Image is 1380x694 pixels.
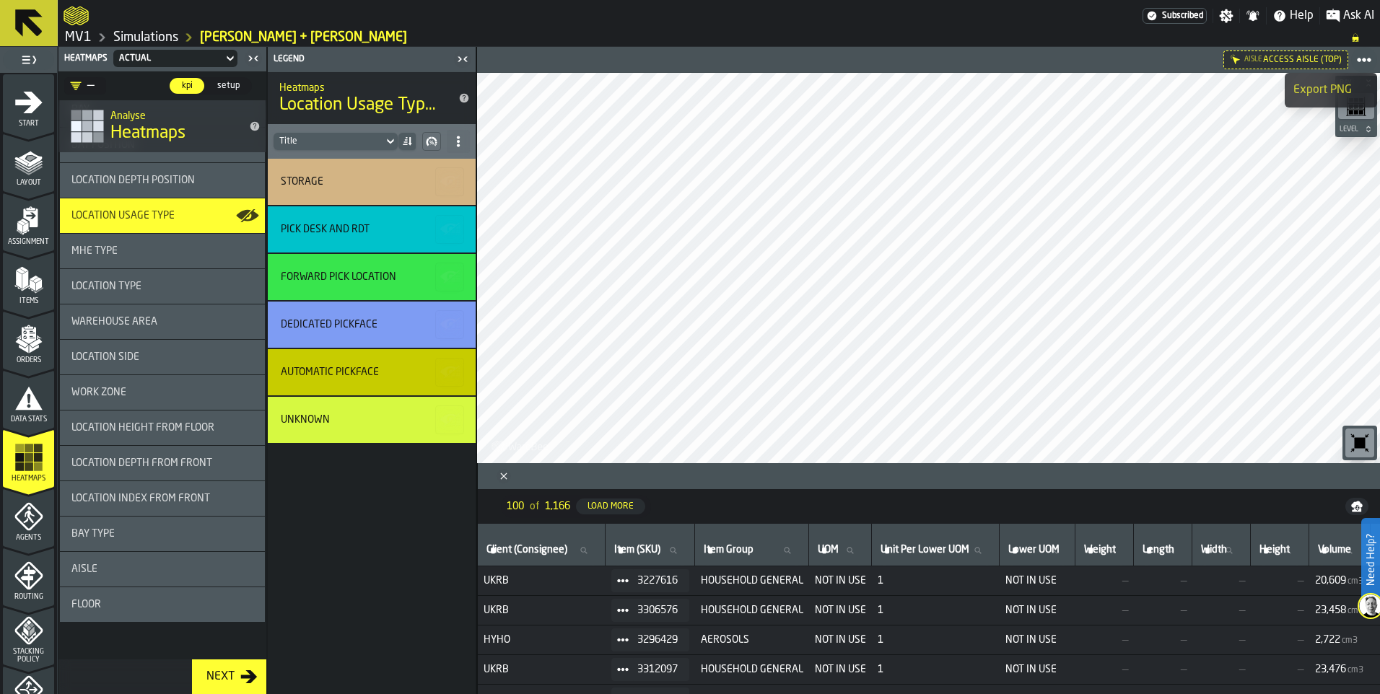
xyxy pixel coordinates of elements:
li: menu Agents [3,488,54,546]
span: Start [3,120,54,128]
div: Load More [582,501,639,511]
div: stat-Floor [60,587,265,622]
div: DropdownMenuValue- [279,136,377,146]
span: 1 [878,664,994,675]
span: Ask AI [1343,7,1374,25]
span: Subscribed [1162,11,1203,21]
span: cm3 [1348,665,1363,675]
div: Title [71,351,253,363]
label: button-switch-multi-kpi [169,77,205,95]
label: button-toggle-Notifications [1240,9,1266,23]
nav: Breadcrumb [64,29,1374,46]
span: Heatmaps [3,475,54,483]
ul: dropdown-menu [1285,73,1377,107]
button: button- [1335,122,1377,136]
button: button- [435,405,464,434]
span: NOT IN USE [815,664,866,675]
header: Legend [268,47,476,72]
div: stat-Warehouse Area [60,304,265,339]
div: Title [71,422,253,434]
div: ButtonLoadMore-Load More-Prev-First-Last [495,495,657,518]
label: button-toggle-Toggle Full Menu [3,50,54,70]
span: HOUSEHOLD GENERAL [701,605,803,616]
span: HYHO [484,634,600,646]
input: label [1140,541,1186,560]
div: stat- [268,397,476,443]
span: Location Height From Floor [71,422,214,434]
span: 23,458 [1315,605,1346,616]
a: link-to-/wh/i/3ccf57d1-1e0c-4a81-a3bb-c2011c5f0d50 [113,30,178,45]
div: DropdownMenuValue-498b4987-9e0c-4ea4-aa44-3072e7a2298f [119,53,217,63]
span: label [486,544,567,555]
button: Close [495,469,512,483]
span: label [881,544,969,555]
span: Location Usage Type [71,210,175,221]
div: DropdownMenuValue-498b4987-9e0c-4ea4-aa44-3072e7a2298f [110,50,240,67]
span: label [1143,544,1174,555]
span: FormattedValue [1315,664,1365,675]
div: Title [71,457,253,469]
div: Title [71,175,253,186]
span: cm3 [1348,606,1363,616]
span: Warehouse Area [71,316,157,328]
h2: Sub Title [279,79,441,94]
div: stat-Location Height From Floor [60,410,265,445]
div: stat-Bay Type [60,517,265,551]
span: Orders [3,356,54,364]
input: label [1257,541,1303,560]
button: button- [1345,498,1368,515]
div: Title [281,176,458,188]
button: button- [435,263,464,291]
span: 100 [507,501,524,512]
span: UKRB [484,605,600,616]
span: NOT IN USE [815,605,866,616]
div: Title [71,387,253,398]
div: title-Location Usage Type (6) [268,72,476,124]
span: — [1257,575,1303,587]
span: Help [1290,7,1314,25]
div: Title [281,224,458,235]
div: Title [71,563,253,575]
span: NOT IN USE [1005,605,1070,616]
span: NOT IN USE [815,634,866,646]
span: — [1140,664,1187,675]
div: stat-Aisle [60,552,265,587]
div: Title [281,414,458,426]
input: label [1198,541,1244,560]
a: link-to-/wh/i/3ccf57d1-1e0c-4a81-a3bb-c2011c5f0d50/simulations/f335ae06-d9ea-4033-8637-b656449a2662 [200,30,407,45]
span: label [1259,544,1290,555]
li: menu Orders [3,311,54,369]
span: HOUSEHOLD GENERAL [701,575,803,587]
span: 20,609 [1315,575,1346,587]
span: setup [211,79,245,92]
span: Work Zone [71,387,126,398]
span: Access aisle (Top) [1263,55,1342,65]
span: of [530,501,539,512]
label: button-toggle-Ask AI [1320,7,1380,25]
div: Hide filter [1230,54,1241,66]
span: Assignment [3,238,54,246]
div: Legend [271,54,453,64]
button: button- [435,167,464,196]
li: dropdown-item [1285,73,1377,107]
input: label [1005,541,1069,560]
span: Stacking Policy [3,648,54,664]
span: kpi [175,79,198,92]
span: FormattedValue [1315,575,1365,587]
button: button- [435,215,464,244]
div: Title [71,599,253,610]
button: button-Next [192,659,266,694]
li: menu Heatmaps [3,429,54,487]
div: stat- [268,159,476,205]
div: Title [71,281,253,292]
span: label [614,544,660,555]
span: Layout [3,179,54,187]
span: label [1318,544,1351,555]
div: Title [281,271,458,283]
div: stat-Location Type [60,269,265,304]
span: NOT IN USE [1005,575,1070,587]
label: button-toggle-Close me [453,50,473,68]
span: UKRB [484,664,600,675]
span: — [1081,664,1128,675]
